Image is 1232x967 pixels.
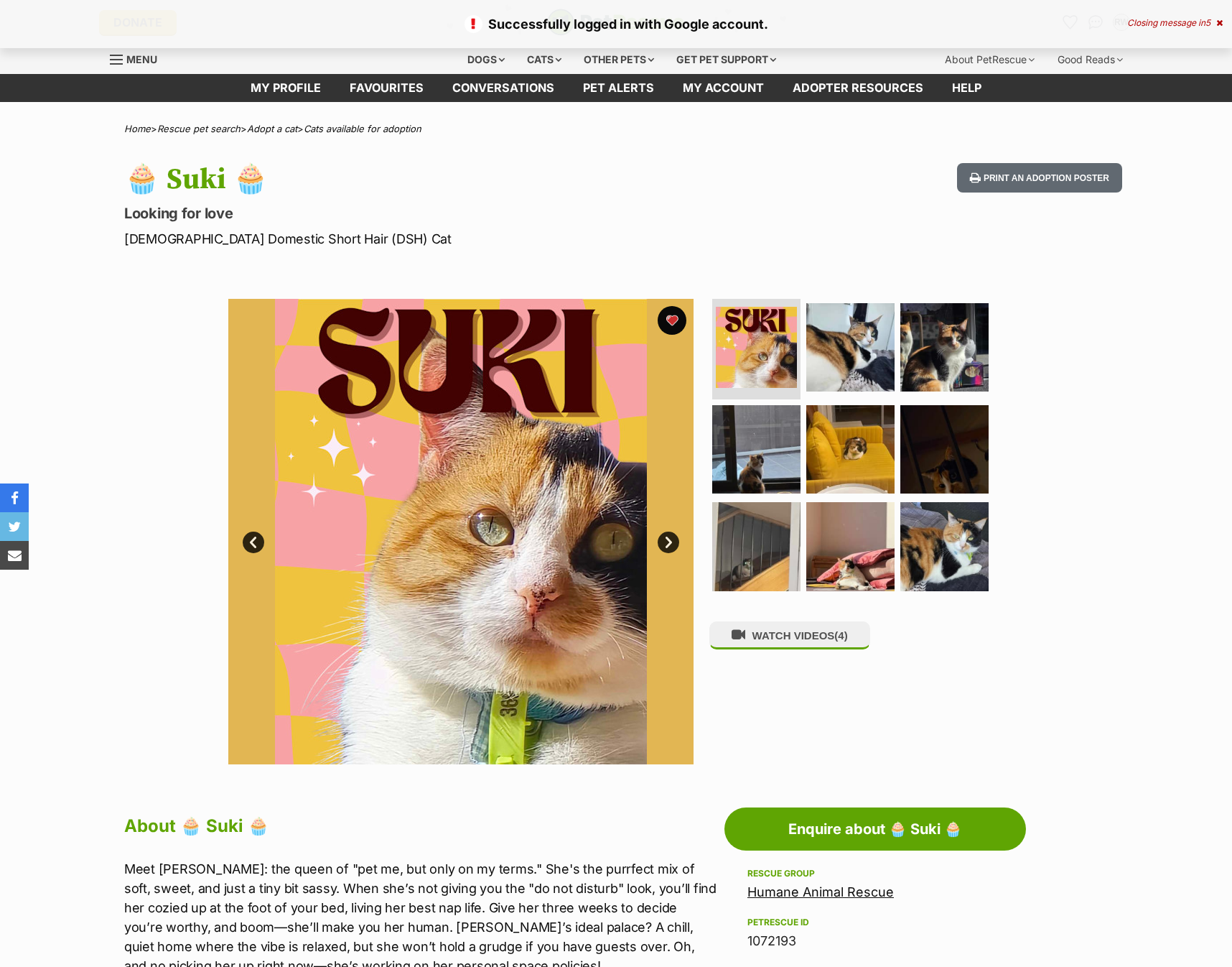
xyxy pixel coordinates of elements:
[304,123,421,134] a: Cats available for adoption
[900,502,989,591] img: Photo of 🧁 Suki 🧁
[124,229,732,249] p: [DEMOGRAPHIC_DATA] Domestic Short Hair (DSH) Cat
[747,868,1003,879] div: Rescue group
[709,621,870,649] button: WATCH VIDEOS(4)
[938,74,996,102] a: Help
[747,931,1003,951] div: 1072193
[14,14,1218,34] p: Successfully logged in with Google account.
[658,532,679,553] a: Next
[247,123,297,134] a: Adopt a cat
[569,74,668,102] a: Pet alerts
[658,306,686,335] button: favourite
[124,810,717,842] h2: About 🧁 Suki 🧁
[110,45,167,71] a: Menu
[124,163,732,196] h1: 🧁 Suki 🧁
[747,917,1003,928] div: PetRescue ID
[712,502,801,591] img: Photo of 🧁 Suki 🧁
[834,629,847,642] span: (4)
[724,808,1026,851] a: Enquire about 🧁 Suki 🧁
[335,74,438,102] a: Favourites
[806,405,895,494] img: Photo of 🧁 Suki 🧁
[935,45,1045,74] div: About PetRescue
[668,74,778,102] a: My account
[1127,18,1223,28] div: Closing message in
[126,53,157,65] span: Menu
[236,74,335,102] a: My profile
[778,74,938,102] a: Adopter resources
[157,123,241,134] a: Rescue pet search
[900,303,989,392] img: Photo of 🧁 Suki 🧁
[124,123,151,134] a: Home
[712,405,801,494] img: Photo of 🧁 Suki 🧁
[517,45,571,74] div: Cats
[716,307,797,388] img: Photo of 🧁 Suki 🧁
[438,74,569,102] a: conversations
[124,203,732,223] p: Looking for love
[694,299,1159,764] img: Photo of 🧁 Suki 🧁
[806,502,895,591] img: Photo of 🧁 Suki 🧁
[957,163,1122,193] button: Print an adoption poster
[243,532,264,553] a: Prev
[457,45,515,74] div: Dogs
[574,45,664,74] div: Other pets
[1205,17,1210,28] span: 5
[666,45,786,74] div: Get pet support
[900,405,989,494] img: Photo of 🧁 Suki 🧁
[747,884,894,899] a: Humane Animal Rescue
[1047,45,1133,74] div: Good Reads
[228,299,694,764] img: Photo of 🧁 Suki 🧁
[806,303,895,392] img: Photo of 🧁 Suki 🧁
[88,124,1144,134] div: > > >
